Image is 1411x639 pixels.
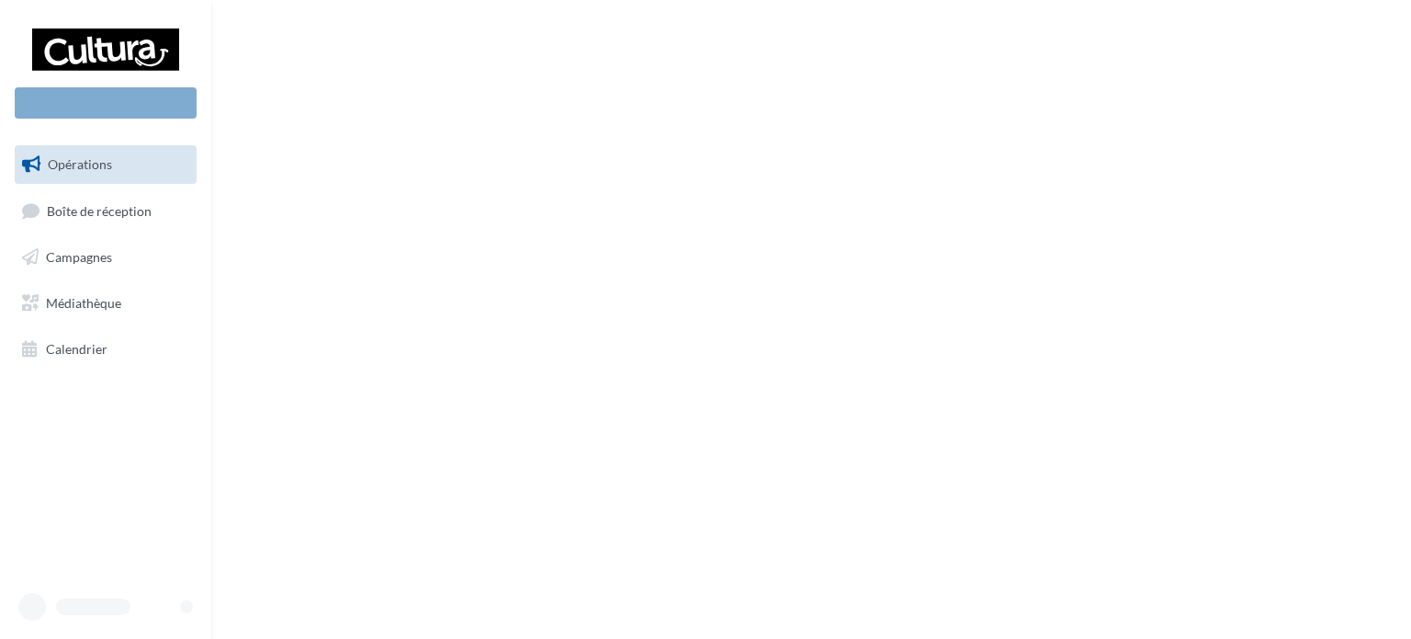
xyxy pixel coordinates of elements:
span: Médiathèque [46,295,121,311]
span: Opérations [48,156,112,172]
span: Campagnes [46,249,112,265]
a: Calendrier [11,330,200,369]
div: Nouvelle campagne [15,87,197,119]
a: Médiathèque [11,284,200,323]
span: Calendrier [46,340,107,356]
span: Boîte de réception [47,202,152,218]
a: Boîte de réception [11,191,200,231]
a: Campagnes [11,238,200,277]
a: Opérations [11,145,200,184]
